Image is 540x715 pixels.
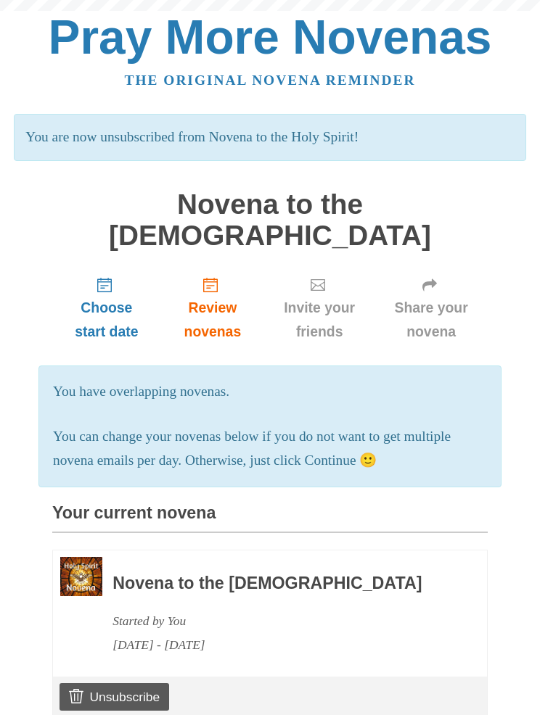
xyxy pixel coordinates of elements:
span: Review novenas [176,296,250,344]
h1: Novena to the [DEMOGRAPHIC_DATA] [52,189,488,251]
a: Pray More Novenas [49,10,492,64]
div: [DATE] - [DATE] [112,633,448,657]
span: Share your novena [389,296,473,344]
div: Started by You [112,609,448,633]
p: You are now unsubscribed from Novena to the Holy Spirit! [14,114,525,161]
a: Share your novena [375,265,488,352]
p: You can change your novenas below if you do not want to get multiple novena emails per day. Other... [53,425,487,473]
a: Unsubscribe [60,683,169,711]
a: Invite your friends [264,265,375,352]
span: Invite your friends [279,296,360,344]
h3: Novena to the [DEMOGRAPHIC_DATA] [112,574,448,593]
a: Choose start date [52,265,161,352]
a: Review novenas [161,265,264,352]
p: You have overlapping novenas. [53,380,487,404]
h3: Your current novena [52,504,488,532]
a: The original novena reminder [125,73,416,88]
img: Novena image [60,557,102,596]
span: Choose start date [67,296,147,344]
